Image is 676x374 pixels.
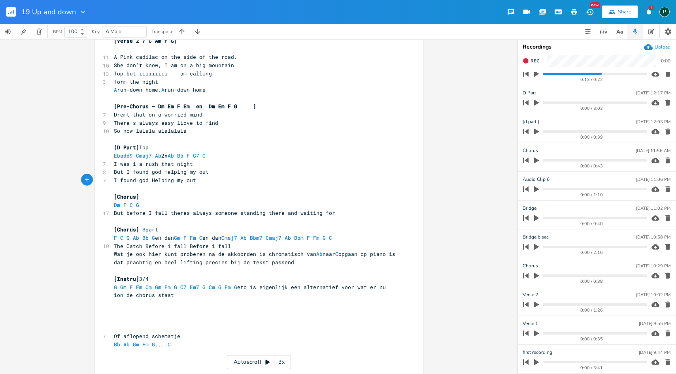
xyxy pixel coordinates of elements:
[142,234,149,241] span: Bb
[636,264,670,268] div: [DATE] 10:29 PM
[114,209,335,216] span: But before I fall theres always someone standing there and waiting for
[114,177,196,184] span: I found god Helping my out
[114,168,209,175] span: But I found god Helping my out
[145,284,152,291] span: Cm
[114,86,117,93] span: A
[523,89,536,97] span: D Part
[190,234,196,241] span: Fm
[618,8,631,15] div: Share
[114,86,206,93] span: run-down home. run-down home
[183,234,187,241] span: F
[536,366,647,370] div: 0:00 / 3:41
[523,44,671,50] div: Recordings
[114,275,149,282] span: 3/4
[114,37,177,44] span: [Verse 2 / C Am F G]
[536,308,647,312] div: 0:00 / 1:26
[136,284,142,291] span: Fm
[536,193,647,197] div: 0:00 / 1:10
[250,234,262,241] span: Bbm7
[114,127,187,134] span: So now lalala alalalala
[536,250,647,255] div: 0:00 / 2:16
[636,177,670,182] div: [DATE] 11:06 PM
[536,222,647,226] div: 0:00 / 0:40
[114,70,212,77] span: Top but iiiiiiiii am calling
[92,29,100,34] div: Key
[114,119,218,126] span: There's always easy liove to find
[136,152,152,159] span: Cmaj7
[636,91,670,95] div: [DATE] 12:17 PM
[114,53,237,60] span: A Pink cadilac on the side of the road.
[636,120,670,124] div: [DATE] 12:03 PM
[114,201,120,209] span: Dm
[523,262,538,270] span: Chorus
[114,284,389,299] span: etc is eigenlijk een alternatief voor wat er nu ion de chorus staat
[202,152,206,159] span: C
[536,337,647,341] div: 0:00 / 0:35
[130,201,133,209] span: C
[114,341,174,348] span: ....
[636,293,670,297] div: [DATE] 10:02 PM
[168,152,174,159] span: Ab
[582,5,598,19] button: New
[536,164,647,168] div: 0:00 / 0:43
[636,148,670,153] div: [DATE] 11:56 AM
[114,226,158,233] span: part
[155,284,161,291] span: Gm
[151,29,173,34] div: Transpose
[636,235,670,239] div: [DATE] 10:58 PM
[106,28,123,35] span: A Major
[641,5,657,19] button: 2
[120,234,123,241] span: C
[316,250,323,257] span: Ab
[164,284,171,291] span: Fm
[193,152,199,159] span: G7
[180,284,187,291] span: C7
[152,234,155,241] span: G
[133,234,139,241] span: Ab
[177,152,183,159] span: Bb
[114,152,209,159] span: 2x
[329,234,332,241] span: C
[53,30,62,34] div: BPM
[659,7,670,17] div: Piepo
[221,234,237,241] span: Cmaj7
[536,279,647,284] div: 0:00 / 0:38
[123,201,127,209] span: F
[649,6,653,10] div: 2
[190,284,199,291] span: Em7
[523,176,549,183] span: Audio Clip 6
[285,234,291,241] span: Ab
[531,58,539,64] span: Rec
[519,55,542,67] button: Rec
[114,275,139,282] span: [Instru]
[523,147,538,154] span: Chorus
[114,234,117,241] span: F
[659,3,670,21] button: P
[114,226,139,233] span: [Chorus]
[227,355,291,369] div: Autoscroll
[114,341,120,348] span: Bb
[114,333,180,340] span: Of aflopend schematje
[523,320,538,327] span: Verse 1
[127,234,130,241] span: G
[123,341,130,348] span: Ab
[655,44,670,50] div: Upload
[234,284,237,291] span: G
[114,111,202,118] span: Dremt that on a worried mind
[274,355,289,369] div: 3x
[590,2,600,8] div: New
[174,284,177,291] span: G
[323,234,326,241] span: G
[240,234,247,241] span: Ab
[114,160,193,167] span: I was i a rush that night
[152,341,155,348] span: G
[114,242,231,250] span: The Catch Before i fall Before i fall
[266,234,281,241] span: Cmaj7
[602,6,638,18] button: Share
[335,250,338,257] span: C
[536,135,647,139] div: 0:00 / 0:39
[130,284,133,291] span: F
[114,78,158,85] span: form the night
[168,341,171,348] span: C
[202,284,206,291] span: G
